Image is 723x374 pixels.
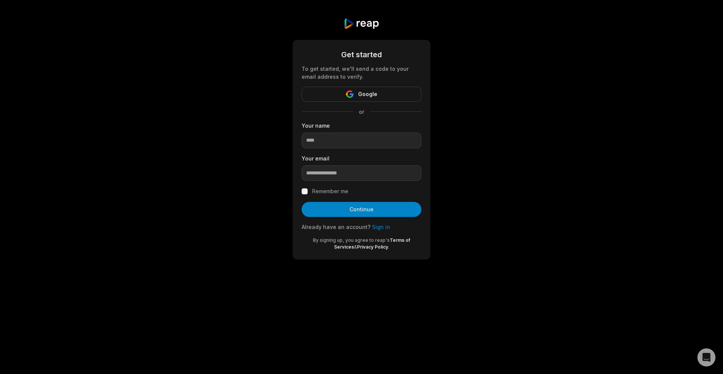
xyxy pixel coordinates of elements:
[313,237,390,243] span: By signing up, you agree to reap's
[697,348,715,366] div: Open Intercom Messenger
[302,122,421,130] label: Your name
[302,154,421,162] label: Your email
[388,244,389,250] span: .
[302,49,421,60] div: Get started
[302,224,371,230] span: Already have an account?
[353,108,370,116] span: or
[358,90,377,99] span: Google
[302,202,421,217] button: Continue
[372,224,390,230] a: Sign in
[302,87,421,102] button: Google
[343,18,379,29] img: reap
[302,65,421,81] div: To get started, we'll send a code to your email address to verify.
[354,244,357,250] span: &
[357,244,388,250] a: Privacy Policy
[312,187,348,196] label: Remember me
